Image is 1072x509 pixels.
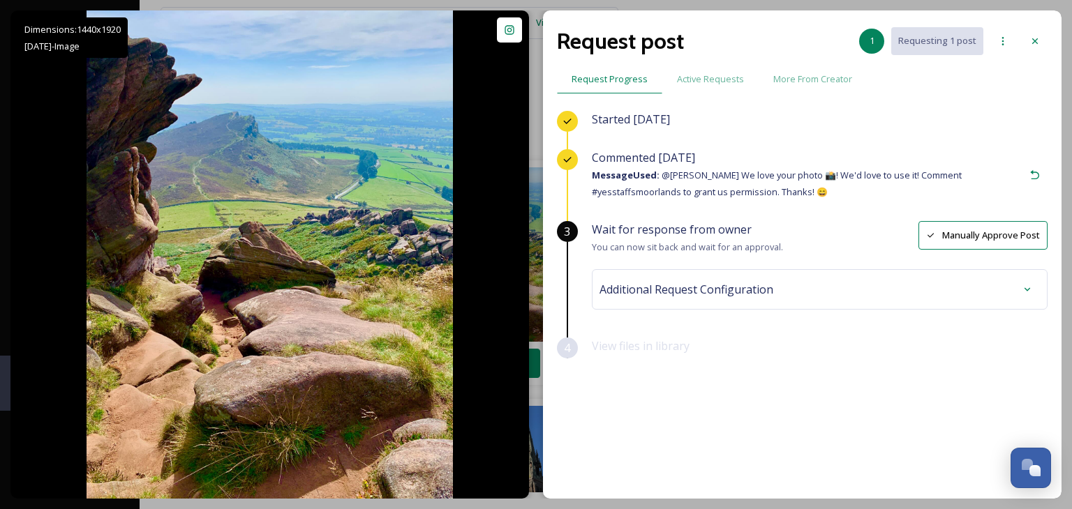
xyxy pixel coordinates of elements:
[592,169,962,198] span: @[PERSON_NAME] We love your photo 📸! We'd love to use it! Comment #yesstaffsmoorlands to grant us...
[600,281,773,298] span: Additional Request Configuration
[87,10,453,499] img: The Roaches are so beautiful at this time of year!🍂 #nature #wildlife #photography #explore #staf...
[918,221,1048,250] button: Manually Approve Post
[592,222,752,237] span: Wait for response from owner
[564,223,570,240] span: 3
[592,150,695,165] span: Commented [DATE]
[592,241,783,253] span: You can now sit back and wait for an approval.
[564,340,570,356] span: 4
[592,338,690,354] span: View files in library
[592,169,660,181] strong: Message Used:
[1011,448,1051,488] button: Open Chat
